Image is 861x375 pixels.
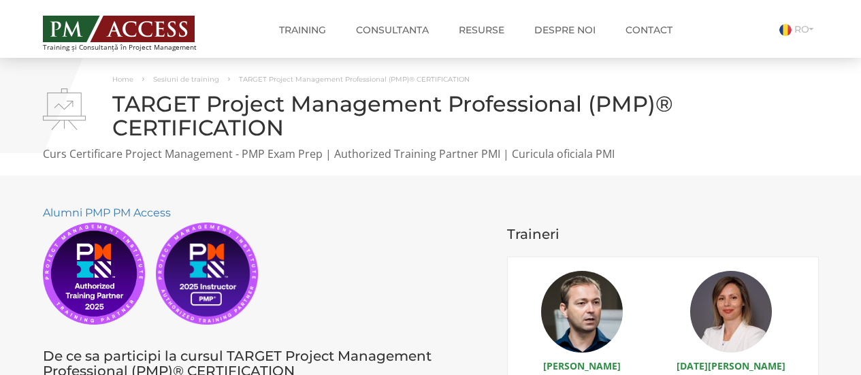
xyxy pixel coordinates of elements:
[153,75,219,84] a: Sesiuni de training
[43,88,86,130] img: TARGET Project Management Professional (PMP)® CERTIFICATION
[112,75,133,84] a: Home
[43,44,222,51] span: Training și Consultanță în Project Management
[543,359,621,372] a: [PERSON_NAME]
[43,146,819,162] p: Curs Certificare Project Management - PMP Exam Prep | Authorized Training Partner PMI | Curicula ...
[43,92,819,140] h1: TARGET Project Management Professional (PMP)® CERTIFICATION
[507,227,819,242] h3: Traineri
[346,16,439,44] a: Consultanta
[677,359,785,372] a: [DATE][PERSON_NAME]
[43,16,195,42] img: PM ACCESS - Echipa traineri si consultanti certificati PMP: Narciss Popescu, Mihai Olaru, Monica ...
[239,75,470,84] span: TARGET Project Management Professional (PMP)® CERTIFICATION
[269,16,336,44] a: Training
[779,24,792,36] img: Romana
[43,12,222,51] a: Training și Consultanță în Project Management
[43,206,171,219] a: Alumni PMP PM Access
[615,16,683,44] a: Contact
[779,23,819,35] a: RO
[449,16,515,44] a: Resurse
[524,16,606,44] a: Despre noi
